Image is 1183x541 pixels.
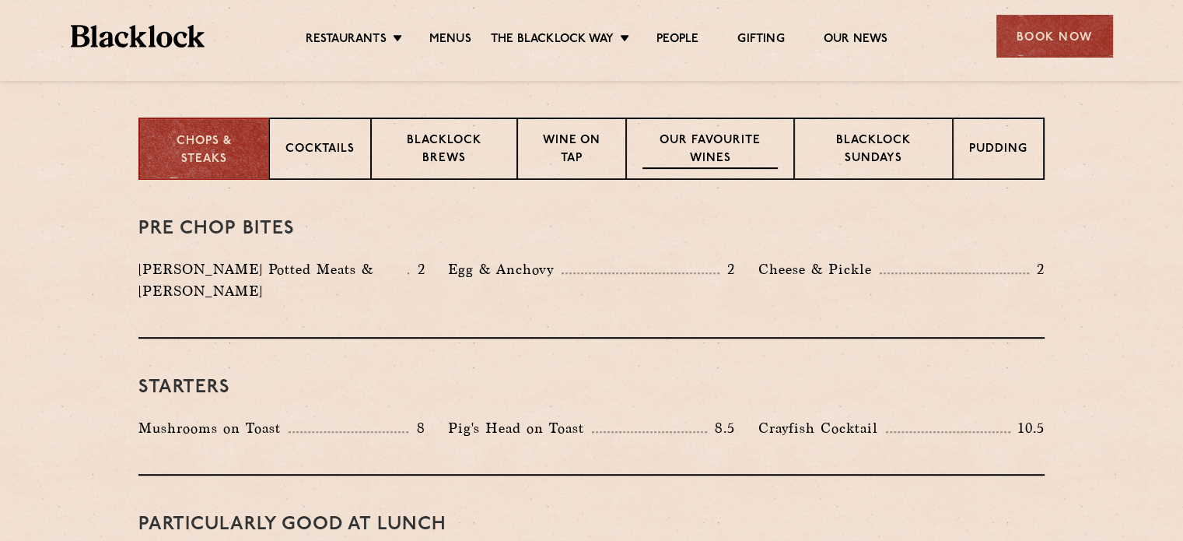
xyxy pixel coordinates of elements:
[138,258,408,302] p: [PERSON_NAME] Potted Meats & [PERSON_NAME]
[824,32,888,49] a: Our News
[534,132,610,169] p: Wine on Tap
[138,378,1045,398] h3: Starters
[448,258,562,280] p: Egg & Anchovy
[707,418,735,438] p: 8.5
[409,259,425,279] p: 2
[408,418,425,438] p: 8
[71,25,205,47] img: BL_Textured_Logo-footer-cropped.svg
[996,15,1113,58] div: Book Now
[969,141,1027,160] p: Pudding
[156,133,253,168] p: Chops & Steaks
[429,32,471,49] a: Menus
[387,132,501,169] p: Blacklock Brews
[138,417,289,439] p: Mushrooms on Toast
[737,32,784,49] a: Gifting
[491,32,614,49] a: The Blacklock Way
[719,259,735,279] p: 2
[138,515,1045,535] h3: PARTICULARLY GOOD AT LUNCH
[448,417,592,439] p: Pig's Head on Toast
[758,258,880,280] p: Cheese & Pickle
[306,32,387,49] a: Restaurants
[285,141,355,160] p: Cocktails
[1010,418,1045,438] p: 10.5
[642,132,777,169] p: Our favourite wines
[810,132,936,169] p: Blacklock Sundays
[656,32,698,49] a: People
[1029,259,1045,279] p: 2
[138,219,1045,239] h3: Pre Chop Bites
[758,417,886,439] p: Crayfish Cocktail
